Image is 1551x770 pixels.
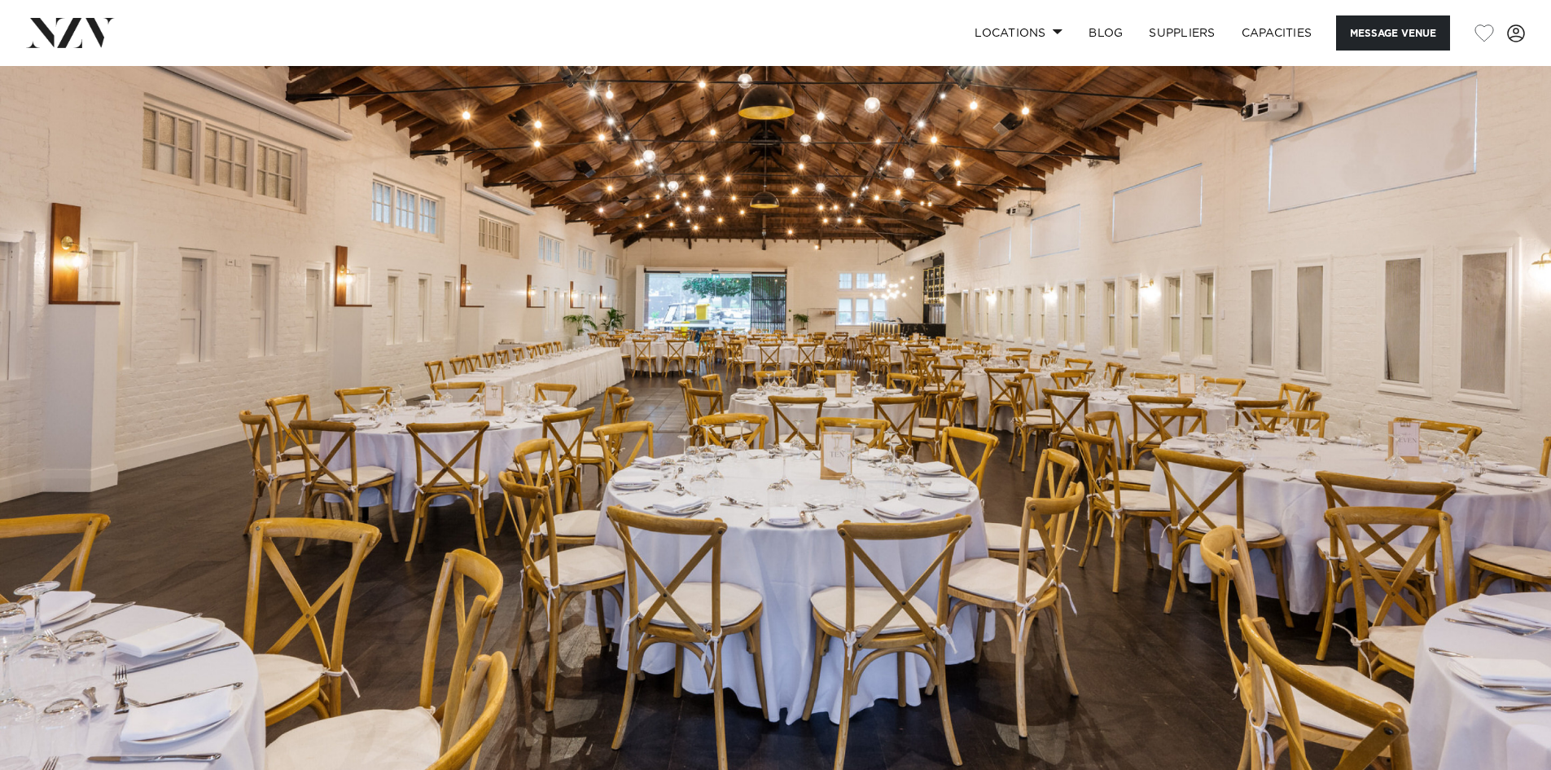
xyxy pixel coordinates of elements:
[1076,15,1136,51] a: BLOG
[1136,15,1228,51] a: SUPPLIERS
[1336,15,1450,51] button: Message Venue
[962,15,1076,51] a: Locations
[26,18,115,47] img: nzv-logo.png
[1229,15,1325,51] a: Capacities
